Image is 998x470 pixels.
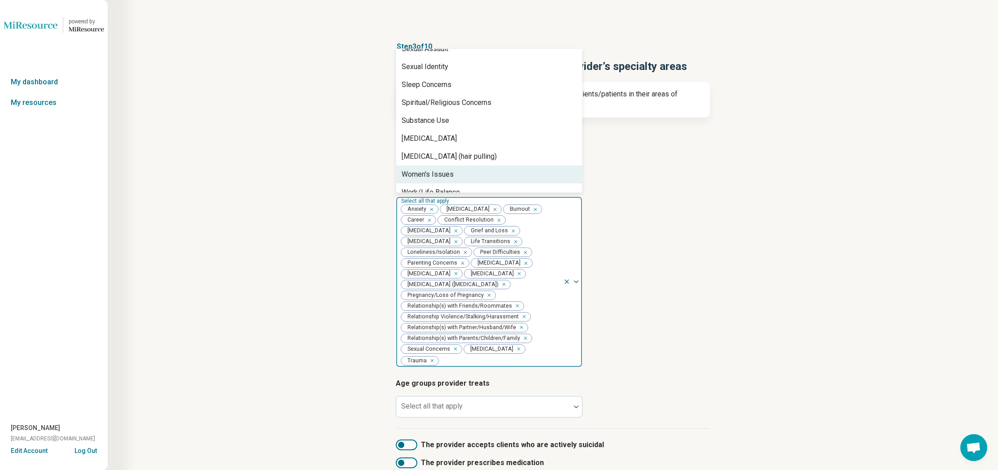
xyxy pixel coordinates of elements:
div: Work/Life Balance [402,187,460,198]
span: Relationship(s) with Parents/Children/Family [401,334,523,343]
span: Relationship(s) with Partner/Husband/Wife [401,323,519,332]
span: Anxiety [401,205,429,213]
p: Step 3 of 10 [396,41,710,52]
span: [MEDICAL_DATA] [401,226,453,235]
img: Lions [4,14,57,36]
div: powered by [69,17,104,26]
span: [MEDICAL_DATA] ([MEDICAL_DATA]) [401,280,501,289]
span: Conflict Resolution [438,216,496,224]
div: [MEDICAL_DATA] [402,133,457,144]
span: Peer Difficulties [474,248,523,257]
a: Lionspowered by [4,14,104,36]
span: Sexual Concerns [401,345,453,353]
span: [PERSON_NAME] [11,423,60,433]
span: [MEDICAL_DATA] [464,270,517,278]
span: Trauma [401,357,429,365]
span: Relationship(s) with Friends/Roommates [401,302,515,310]
div: Sleep Concerns [402,79,451,90]
span: Burnout [503,205,533,213]
div: Sexual Identity [402,61,448,72]
div: Sexual Assault [402,44,448,54]
span: The provider prescribes medication [421,457,544,468]
span: Parenting Concerns [401,259,460,267]
button: Log Out [74,446,97,453]
span: [MEDICAL_DATA] [464,345,516,353]
span: [MEDICAL_DATA] [401,270,453,278]
span: The provider accepts clients who are actively suicidal [421,440,604,450]
span: [EMAIL_ADDRESS][DOMAIN_NAME] [11,435,95,443]
span: Relationship Violence/Stalking/Harassment [401,313,521,321]
span: [MEDICAL_DATA] [401,237,453,246]
div: Spiritual/Religious Concerns [402,97,491,108]
span: Career [401,216,427,224]
span: Loneliness/Isolation [401,248,463,257]
div: Substance Use [402,115,449,126]
div: Women's Issues [402,169,454,180]
div: [MEDICAL_DATA] (hair pulling) [402,151,497,162]
h3: Age groups provider treats [396,378,710,389]
label: Select all that apply [401,402,463,410]
span: [MEDICAL_DATA] [440,205,492,213]
span: Grief and Loss [464,226,511,235]
button: Edit Account [11,446,48,456]
span: Pregnancy/Loss of Pregnancy [401,291,486,300]
div: Open chat [960,434,987,461]
span: Life Transitions [464,237,513,246]
span: [MEDICAL_DATA] [471,259,523,267]
label: Select all that apply [401,198,451,204]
